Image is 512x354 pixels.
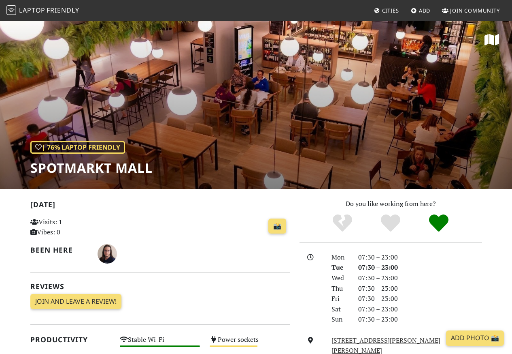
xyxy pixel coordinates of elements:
[30,141,125,154] div: | 76% Laptop Friendly
[30,282,290,291] h2: Reviews
[353,314,487,325] div: 07:30 – 23:00
[268,219,286,234] a: 📸
[319,213,367,234] div: No
[327,252,353,263] div: Mon
[353,262,487,273] div: 07:30 – 23:00
[327,283,353,294] div: Thu
[327,314,353,325] div: Sun
[6,5,16,15] img: LaptopFriendly
[30,294,121,309] a: Join and leave a review!
[47,6,79,15] span: Friendly
[30,200,290,212] h2: [DATE]
[6,4,79,18] a: LaptopFriendly LaptopFriendly
[353,283,487,294] div: 07:30 – 23:00
[353,304,487,315] div: 07:30 – 23:00
[327,294,353,304] div: Fri
[98,249,117,257] span: Bruno Eduardo de Souza Medeiros
[446,330,504,346] a: Add Photo 📸
[19,6,45,15] span: Laptop
[205,334,295,353] div: Power sockets
[439,3,503,18] a: Join Community
[30,217,110,238] p: Visits: 1 Vibes: 0
[30,246,88,254] h2: Been here
[408,3,434,18] a: Add
[450,7,500,14] span: Join Community
[382,7,399,14] span: Cities
[300,199,482,209] p: Do you like working from here?
[115,334,205,353] div: Stable Wi-Fi
[98,244,117,264] img: 4886-bruno-eduardo.jpg
[327,273,353,283] div: Wed
[30,335,110,344] h2: Productivity
[419,7,431,14] span: Add
[327,262,353,273] div: Tue
[371,3,402,18] a: Cities
[353,252,487,263] div: 07:30 – 23:00
[327,304,353,315] div: Sat
[414,213,463,234] div: Definitely!
[30,160,153,176] h1: SpotMarkt Mall
[353,273,487,283] div: 07:30 – 23:00
[367,213,415,234] div: Yes
[353,294,487,304] div: 07:30 – 23:00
